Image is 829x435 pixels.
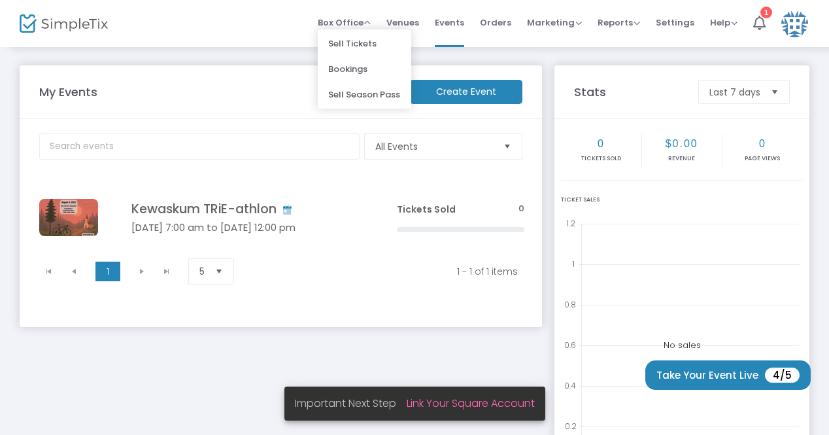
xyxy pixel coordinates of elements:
[131,201,358,217] h4: Kewaskum TRiE-athlon
[295,396,407,411] span: Important Next Step
[527,16,582,29] span: Marketing
[407,396,535,411] a: Link Your Square Account
[498,134,516,159] button: Select
[31,183,532,252] div: Data table
[410,80,522,104] m-button: Create Event
[318,16,371,29] span: Box Office
[95,262,120,281] span: Page 1
[656,6,694,39] span: Settings
[710,16,737,29] span: Help
[643,154,720,164] p: Revenue
[724,137,802,150] h2: 0
[39,199,98,236] img: KewaskumTRiE-athlon221.jpg
[562,154,639,164] p: Tickets sold
[39,133,360,160] input: Search events
[480,6,511,39] span: Orders
[643,137,720,150] h2: $0.00
[766,80,784,103] button: Select
[397,203,456,216] span: Tickets Sold
[258,265,518,278] kendo-pager-info: 1 - 1 of 1 items
[518,203,524,215] span: 0
[318,31,411,56] li: Sell Tickets
[375,140,493,153] span: All Events
[131,222,358,234] h5: [DATE] 7:00 am to [DATE] 12:00 pm
[318,82,411,107] li: Sell Season Pass
[645,360,811,390] button: Take Your Event Live4/5
[318,56,411,82] li: Bookings
[199,265,205,278] span: 5
[709,86,760,99] span: Last 7 days
[210,259,228,284] button: Select
[724,154,802,164] p: Page Views
[435,6,464,39] span: Events
[598,16,640,29] span: Reports
[765,368,800,383] span: 4/5
[568,83,692,101] m-panel-title: Stats
[561,196,803,205] div: Ticket Sales
[33,83,403,101] m-panel-title: My Events
[386,6,419,39] span: Venues
[760,7,772,18] div: 1
[562,137,639,150] h2: 0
